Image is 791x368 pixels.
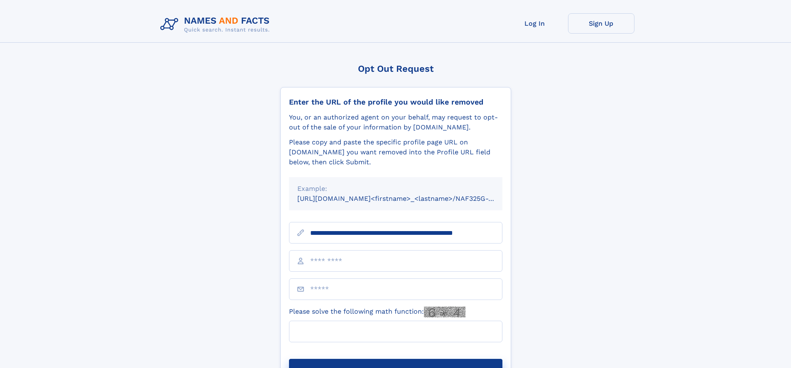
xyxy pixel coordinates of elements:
a: Log In [502,13,568,34]
label: Please solve the following math function: [289,307,465,317]
a: Sign Up [568,13,634,34]
div: Please copy and paste the specific profile page URL on [DOMAIN_NAME] you want removed into the Pr... [289,137,502,167]
div: Opt Out Request [280,63,511,74]
div: Example: [297,184,494,194]
img: Logo Names and Facts [157,13,277,36]
div: You, or an authorized agent on your behalf, may request to opt-out of the sale of your informatio... [289,112,502,132]
div: Enter the URL of the profile you would like removed [289,97,502,107]
small: [URL][DOMAIN_NAME]<firstname>_<lastname>/NAF325G-xxxxxxxx [297,195,518,202]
